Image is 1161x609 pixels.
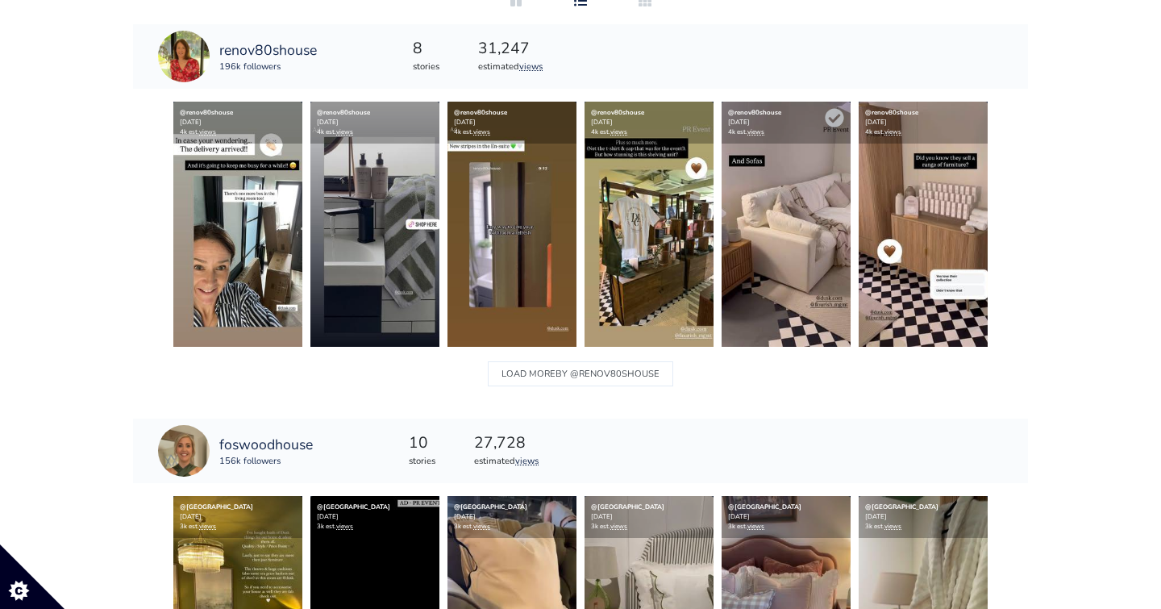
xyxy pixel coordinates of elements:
[859,496,988,538] div: [DATE] 3k est.
[747,127,764,136] a: views
[610,522,627,531] a: views
[317,503,390,511] a: @[GEOGRAPHIC_DATA]
[474,455,539,469] div: estimated
[413,60,439,74] div: stories
[173,102,302,144] div: [DATE] 4k est.
[728,503,801,511] a: @[GEOGRAPHIC_DATA]
[336,127,353,136] a: views
[747,522,764,531] a: views
[409,432,435,455] div: 10
[219,60,317,74] div: 196k followers
[519,60,543,73] a: views
[310,496,439,538] div: [DATE] 3k est.
[158,425,210,477] img: 45283038495.jpg
[884,522,901,531] a: views
[488,361,673,386] button: LOAD MOREBY @renov80shouse
[722,102,851,144] div: [DATE] 4k est.
[199,127,216,136] a: views
[473,522,490,531] a: views
[865,108,918,117] a: @renov80shouse
[454,108,507,117] a: @renov80shouse
[585,102,714,144] div: [DATE] 4k est.
[447,102,576,144] div: [DATE] 4k est.
[219,40,317,60] a: renov80shouse
[515,455,539,467] a: views
[473,127,490,136] a: views
[610,127,627,136] a: views
[556,364,660,385] span: BY @renov80shouse
[310,102,439,144] div: [DATE] 4k est.
[219,455,313,469] div: 156k followers
[722,496,851,538] div: [DATE] 3k est.
[317,108,370,117] a: @renov80shouse
[478,60,543,74] div: estimated
[173,496,302,538] div: [DATE] 3k est.
[180,503,253,511] a: @[GEOGRAPHIC_DATA]
[158,31,210,82] img: 17528718659.jpg
[336,522,353,531] a: views
[447,496,576,538] div: [DATE] 3k est.
[474,432,539,455] div: 27,728
[585,496,714,538] div: [DATE] 3k est.
[859,102,988,144] div: [DATE] 4k est.
[478,37,543,60] div: 31,247
[180,108,233,117] a: @renov80shouse
[199,522,216,531] a: views
[413,37,439,60] div: 8
[865,503,938,511] a: @[GEOGRAPHIC_DATA]
[591,108,644,117] a: @renov80shouse
[409,455,435,469] div: stories
[884,127,901,136] a: views
[454,503,527,511] a: @[GEOGRAPHIC_DATA]
[728,108,781,117] a: @renov80shouse
[591,503,664,511] a: @[GEOGRAPHIC_DATA]
[219,434,313,455] a: foswoodhouse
